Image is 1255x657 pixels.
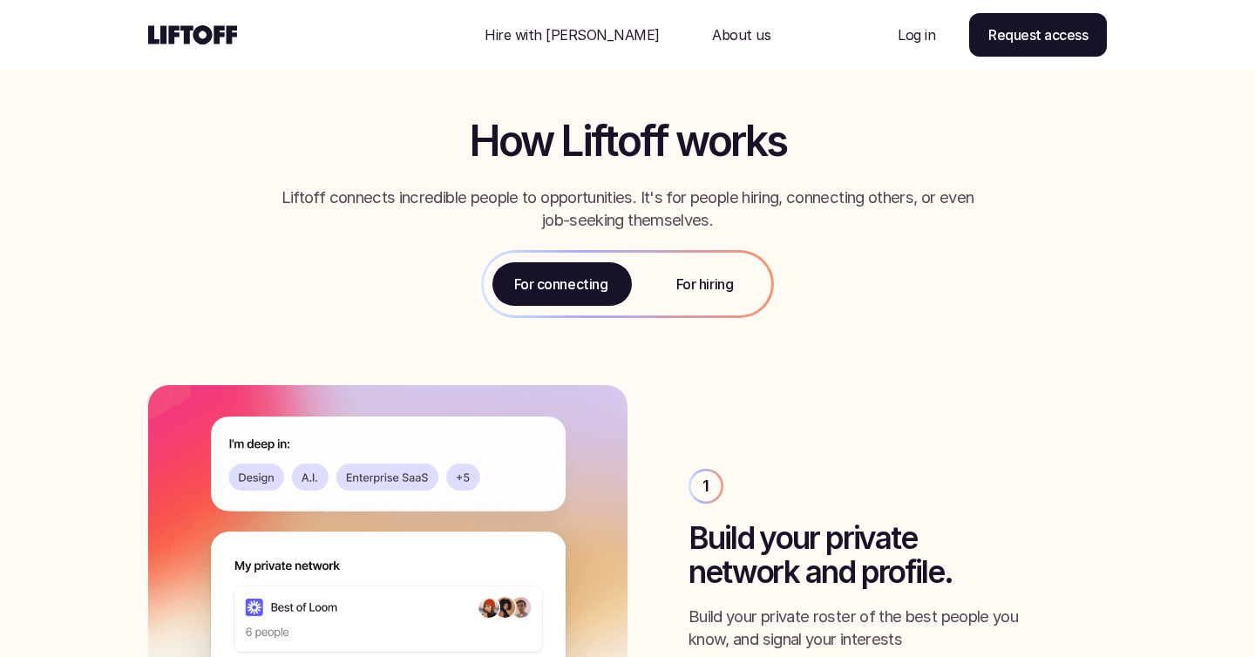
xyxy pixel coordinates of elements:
h2: How Liftoff works [469,119,786,165]
p: Log in [898,24,935,45]
p: Build your private roster of the best people you know, and signal your interests [689,606,1023,651]
p: Request access [988,24,1088,45]
p: Liftoff connects incredible people to opportunities. It's for people hiring, connecting others, o... [277,186,978,232]
p: For hiring [676,274,733,295]
p: 1 [702,475,709,498]
a: Nav Link [691,14,791,56]
p: For connecting [514,274,607,295]
a: Nav Link [464,14,681,56]
p: Hire with [PERSON_NAME] [485,24,660,45]
h3: Build your private network and profile. [689,521,1107,588]
a: Nav Link [877,14,956,56]
a: Request access [969,13,1107,57]
p: About us [712,24,770,45]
